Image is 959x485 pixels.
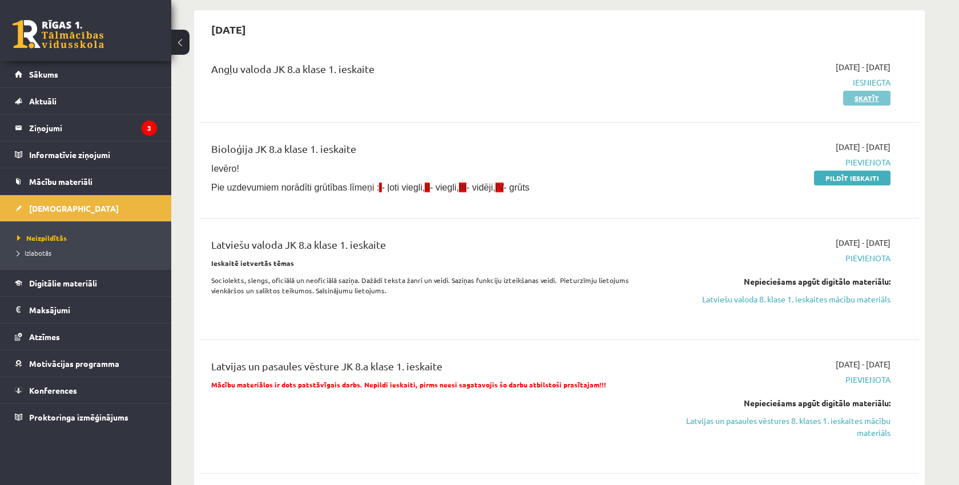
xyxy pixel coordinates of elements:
a: Ziņojumi3 [15,115,157,141]
span: Mācību materiāli [29,176,92,187]
a: Proktoringa izmēģinājums [15,404,157,430]
legend: Informatīvie ziņojumi [29,142,157,168]
div: Latvijas un pasaules vēsture JK 8.a klase 1. ieskaite [211,358,658,379]
div: Bioloģija JK 8.a klase 1. ieskaite [211,141,658,162]
span: IV [495,183,503,192]
a: Latvijas un pasaules vēstures 8. klases 1. ieskaites mācību materiāls [675,415,890,439]
span: Aktuāli [29,96,57,106]
span: Izlabotās [17,248,51,257]
a: Motivācijas programma [15,350,157,377]
span: Pie uzdevumiem norādīti grūtības līmeņi : - ļoti viegli, - viegli, - vidēji, - grūts [211,183,530,192]
a: Mācību materiāli [15,168,157,195]
span: Konferences [29,385,77,395]
a: Neizpildītās [17,233,160,243]
legend: Maksājumi [29,297,157,323]
span: Proktoringa izmēģinājums [29,412,128,422]
span: Pievienota [675,156,890,168]
a: Pildīt ieskaiti [814,171,890,185]
a: Konferences [15,377,157,403]
i: 3 [142,120,157,136]
legend: Ziņojumi [29,115,157,141]
span: Ievēro! [211,164,239,173]
span: III [459,183,466,192]
p: Sociolekts, slengs, oficiālā un neoficiālā saziņa. Dažādi teksta žanri un veidi. Saziņas funkciju... [211,275,658,296]
span: Motivācijas programma [29,358,119,369]
span: Atzīmes [29,332,60,342]
a: Aktuāli [15,88,157,114]
a: Informatīvie ziņojumi [15,142,157,168]
a: Digitālie materiāli [15,270,157,296]
div: Nepieciešams apgūt digitālo materiālu: [675,276,890,288]
h2: [DATE] [200,16,257,43]
span: II [425,183,430,192]
span: [DEMOGRAPHIC_DATA] [29,203,119,213]
span: I [379,183,381,192]
span: [DATE] - [DATE] [836,358,890,370]
a: Atzīmes [15,324,157,350]
span: Pievienota [675,252,890,264]
span: Neizpildītās [17,233,67,242]
span: Digitālie materiāli [29,278,97,288]
a: Sākums [15,61,157,87]
a: Latviešu valoda 8. klase 1. ieskaites mācību materiāls [675,293,890,305]
a: Rīgas 1. Tālmācības vidusskola [13,20,104,48]
span: [DATE] - [DATE] [836,141,890,153]
span: [DATE] - [DATE] [836,61,890,73]
div: Latviešu valoda JK 8.a klase 1. ieskaite [211,237,658,258]
span: Mācību materiālos ir dots patstāvīgais darbs. Nepildi ieskaiti, pirms neesi sagatavojis šo darbu ... [211,380,606,389]
strong: Ieskaitē ietvertās tēmas [211,258,294,268]
div: Nepieciešams apgūt digitālo materiālu: [675,397,890,409]
a: Skatīt [843,91,890,106]
span: Sākums [29,69,58,79]
div: Angļu valoda JK 8.a klase 1. ieskaite [211,61,658,82]
a: Maksājumi [15,297,157,323]
a: Izlabotās [17,248,160,258]
span: Iesniegta [675,76,890,88]
a: [DEMOGRAPHIC_DATA] [15,195,157,221]
span: Pievienota [675,374,890,386]
span: [DATE] - [DATE] [836,237,890,249]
